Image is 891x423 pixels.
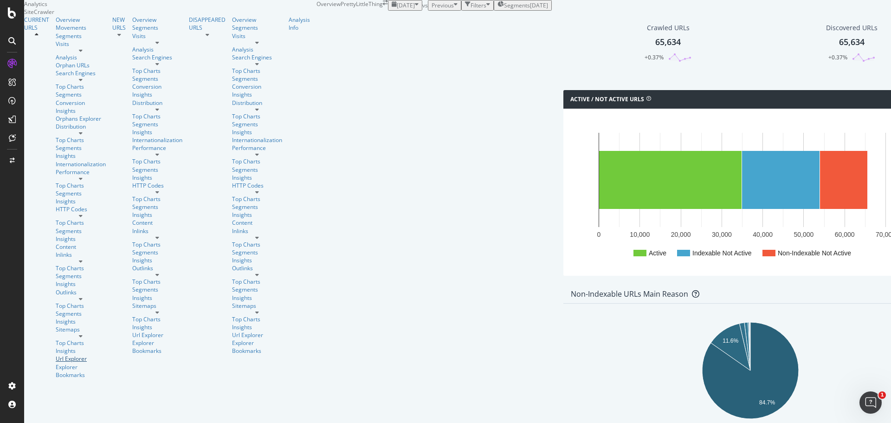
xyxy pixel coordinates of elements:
[56,136,106,144] div: Top Charts
[671,231,691,238] text: 20,000
[132,195,182,203] a: Top Charts
[232,144,282,152] a: Performance
[132,157,182,165] a: Top Charts
[859,391,882,414] iframe: Intercom live chat
[132,91,182,98] a: Insights
[56,107,106,115] a: Insights
[56,302,106,310] a: Top Charts
[56,347,106,355] a: Insights
[232,112,282,120] a: Top Charts
[132,67,182,75] div: Top Charts
[132,136,182,144] a: Internationalization
[655,36,681,48] div: 65,634
[232,195,282,203] div: Top Charts
[56,182,106,189] a: Top Charts
[232,128,282,136] div: Insights
[56,168,106,176] div: Performance
[132,83,182,91] a: Conversion
[132,315,182,323] a: Top Charts
[232,219,282,227] a: Content
[645,53,664,61] div: +0.37%
[112,16,126,32] a: NEW URLS
[232,24,282,32] a: Segments
[132,241,182,248] a: Top Charts
[132,166,182,174] div: Segments
[835,231,855,238] text: 60,000
[232,157,282,165] div: Top Charts
[232,166,282,174] div: Segments
[289,16,310,32] div: Analysis Info
[132,294,182,302] a: Insights
[56,99,106,107] div: Conversion
[132,46,182,53] div: Analysis
[56,227,106,235] a: Segments
[56,160,106,168] div: Internationalization
[132,182,182,189] div: HTTP Codes
[132,75,182,83] a: Segments
[56,115,106,123] a: Orphans Explorer
[530,1,548,9] div: [DATE]
[132,278,182,286] a: Top Charts
[232,315,282,323] div: Top Charts
[56,325,106,333] div: Sitemaps
[132,112,182,120] a: Top Charts
[56,16,106,24] a: Overview
[132,128,182,136] div: Insights
[56,24,106,32] div: Movements
[56,144,106,152] a: Segments
[132,227,182,235] a: Inlinks
[56,288,106,296] div: Outlinks
[759,399,775,406] text: 84.7%
[132,211,182,219] a: Insights
[630,231,650,238] text: 10,000
[56,318,106,325] div: Insights
[132,24,182,32] div: Segments
[232,174,282,182] a: Insights
[132,331,182,339] a: Url Explorer
[828,53,847,61] div: +0.37%
[232,227,282,235] div: Inlinks
[232,46,282,53] a: Analysis
[232,75,282,83] a: Segments
[132,339,182,355] a: Explorer Bookmarks
[232,286,282,293] div: Segments
[56,264,106,272] a: Top Charts
[232,67,282,75] a: Top Charts
[56,32,106,40] div: Segments
[232,264,282,272] a: Outlinks
[132,99,182,107] a: Distribution
[232,211,282,219] a: Insights
[232,302,282,310] a: Sitemaps
[571,289,688,299] div: Non-Indexable URLs Main Reason
[232,16,282,24] div: Overview
[132,302,182,310] div: Sitemaps
[570,95,644,104] h4: Active / Not Active URLs
[132,286,182,293] a: Segments
[232,278,282,286] a: Top Charts
[56,310,106,318] a: Segments
[132,256,182,264] div: Insights
[232,136,282,144] a: Internationalization
[132,16,182,24] a: Overview
[132,174,182,182] div: Insights
[232,91,282,98] a: Insights
[753,231,773,238] text: 40,000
